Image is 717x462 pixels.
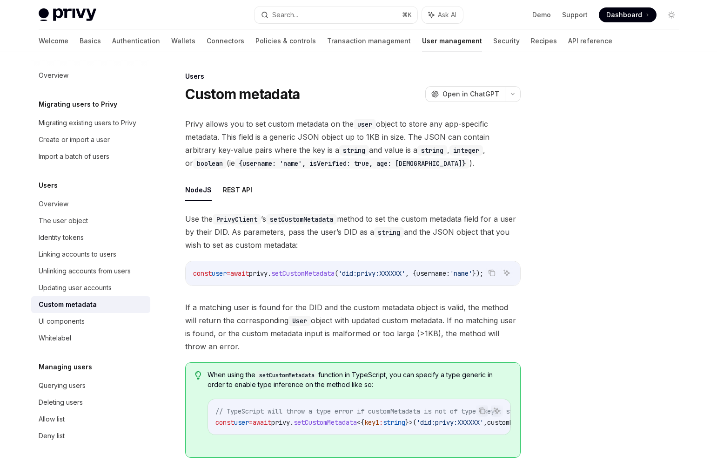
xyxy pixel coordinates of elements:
[266,214,337,224] code: setCustomMetadata
[215,418,234,427] span: const
[31,131,150,148] a: Create or import a user
[31,411,150,428] a: Allow list
[213,214,261,224] code: PrivyClient
[339,145,369,156] code: string
[171,30,195,52] a: Wallets
[39,198,68,210] div: Overview
[450,269,472,278] span: 'name'
[31,313,150,330] a: UI components
[39,265,131,277] div: Unlinking accounts from users
[185,212,521,251] span: Use the ’s method to set the custom metadata field for a user by their DID. As parameters, pass t...
[290,418,294,427] span: .
[39,380,86,391] div: Querying users
[405,418,416,427] span: }>(
[185,86,300,102] h1: Custom metadata
[383,418,405,427] span: string
[39,316,85,327] div: UI components
[531,30,557,52] a: Recipes
[255,371,318,380] code: setCustomMetadata
[31,212,150,229] a: The user object
[31,428,150,444] a: Deny list
[253,418,271,427] span: await
[472,269,483,278] span: });
[112,30,160,52] a: Authentication
[599,7,657,22] a: Dashboard
[31,263,150,279] a: Unlinking accounts from users
[405,269,416,278] span: , {
[425,86,505,102] button: Open in ChatGPT
[39,361,92,373] h5: Managing users
[31,377,150,394] a: Querying users
[327,30,411,52] a: Transaction management
[31,330,150,346] a: Whitelabel
[606,10,642,20] span: Dashboard
[487,418,539,427] span: customMetadata
[80,30,101,52] a: Basics
[271,269,335,278] span: setCustomMetadata
[255,30,316,52] a: Policies & controls
[338,269,405,278] span: 'did:privy:XXXXXX'
[335,269,338,278] span: (
[185,72,521,81] div: Users
[402,11,412,19] span: ⌘ K
[208,370,510,389] span: When using the function in TypeScript, you can specify a type generic in order to enable type inf...
[193,269,212,278] span: const
[39,232,84,243] div: Identity tokens
[31,67,150,84] a: Overview
[39,8,96,21] img: light logo
[268,269,271,278] span: .
[491,405,503,417] button: Ask AI
[249,269,268,278] span: privy
[223,179,252,201] button: REST API
[476,405,488,417] button: Copy the contents from the code block
[532,10,551,20] a: Demo
[39,134,110,145] div: Create or import a user
[39,333,71,344] div: Whitelabel
[501,267,513,279] button: Ask AI
[357,418,364,427] span: <{
[215,407,532,415] span: // TypeScript will throw a type error if customMetadata is not of type {key1: string}
[449,145,483,156] code: integer
[193,158,227,169] code: boolean
[422,7,463,23] button: Ask AI
[234,418,249,427] span: user
[486,267,498,279] button: Copy the contents from the code block
[483,418,487,427] span: ,
[185,117,521,170] span: Privy allows you to set custom metadata on the object to store any app-specific metadata. This fi...
[568,30,612,52] a: API reference
[354,119,376,129] code: user
[207,30,244,52] a: Connectors
[39,282,112,293] div: Updating user accounts
[39,117,136,129] div: Migrating existing users to Privy
[416,418,483,427] span: 'did:privy:XXXXXX'
[31,115,150,131] a: Migrating existing users to Privy
[185,179,212,201] button: NodeJS
[31,279,150,296] a: Updating user accounts
[562,10,588,20] a: Support
[31,229,150,246] a: Identity tokens
[39,397,83,408] div: Deleting users
[417,145,447,156] code: string
[438,10,456,20] span: Ask AI
[364,418,379,427] span: key1
[422,30,482,52] a: User management
[39,414,65,425] div: Allow list
[39,30,68,52] a: Welcome
[271,418,290,427] span: privy
[195,371,201,380] svg: Tip
[185,301,521,353] span: If a matching user is found for the DID and the custom metadata object is valid, the method will ...
[416,269,450,278] span: username:
[31,394,150,411] a: Deleting users
[664,7,679,22] button: Toggle dark mode
[31,296,150,313] a: Custom metadata
[249,418,253,427] span: =
[379,418,383,427] span: :
[235,158,469,169] code: {username: 'name', isVerified: true, age: [DEMOGRAPHIC_DATA]}
[374,227,404,238] code: string
[39,70,68,81] div: Overview
[230,269,249,278] span: await
[39,430,65,442] div: Deny list
[31,148,150,165] a: Import a batch of users
[39,99,117,110] h5: Migrating users to Privy
[31,246,150,263] a: Linking accounts to users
